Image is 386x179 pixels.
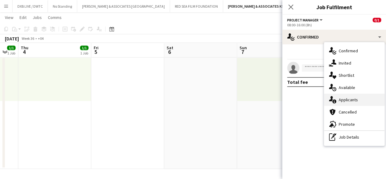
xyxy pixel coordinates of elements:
[2,13,16,21] a: View
[282,3,386,11] h3: Job Fulfilment
[30,13,44,21] a: Jobs
[7,46,16,50] span: 1/1
[324,81,384,94] div: Available
[287,23,381,27] div: 08:00-16:00 (8h)
[38,36,44,41] div: +04
[240,45,247,50] span: Sun
[166,48,173,55] span: 6
[7,51,15,55] div: 1 Job
[287,18,323,22] button: Project Manager
[94,45,99,50] span: Fri
[93,48,99,55] span: 5
[20,36,35,41] span: Week 36
[45,13,64,21] a: Comms
[77,0,170,12] button: [PERSON_NAME] & ASSOCIATES [GEOGRAPHIC_DATA]
[20,48,28,55] span: 4
[324,94,384,106] div: Applicants
[5,35,19,42] div: [DATE]
[80,51,88,55] div: 1 Job
[33,15,42,20] span: Jobs
[324,106,384,118] div: Cancelled
[324,118,384,130] div: Promote
[5,15,13,20] span: View
[324,131,384,143] div: Job Details
[21,45,28,50] span: Thu
[17,13,29,21] a: Edit
[13,0,48,12] button: DXB LIVE / DWTC
[167,45,173,50] span: Sat
[80,46,88,50] span: 1/1
[287,79,308,85] div: Total fee
[324,57,384,69] div: Invited
[48,15,62,20] span: Comms
[170,0,223,12] button: RED SEA FILM FOUNDATION
[239,48,247,55] span: 7
[223,0,291,12] button: [PERSON_NAME] & ASSOCIATES KSA
[20,15,27,20] span: Edit
[48,0,77,12] button: No Standing
[324,45,384,57] div: Confirmed
[287,18,319,22] span: Project Manager
[282,30,386,44] div: Confirmed
[373,18,381,22] span: 0/1
[324,69,384,81] div: Shortlist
